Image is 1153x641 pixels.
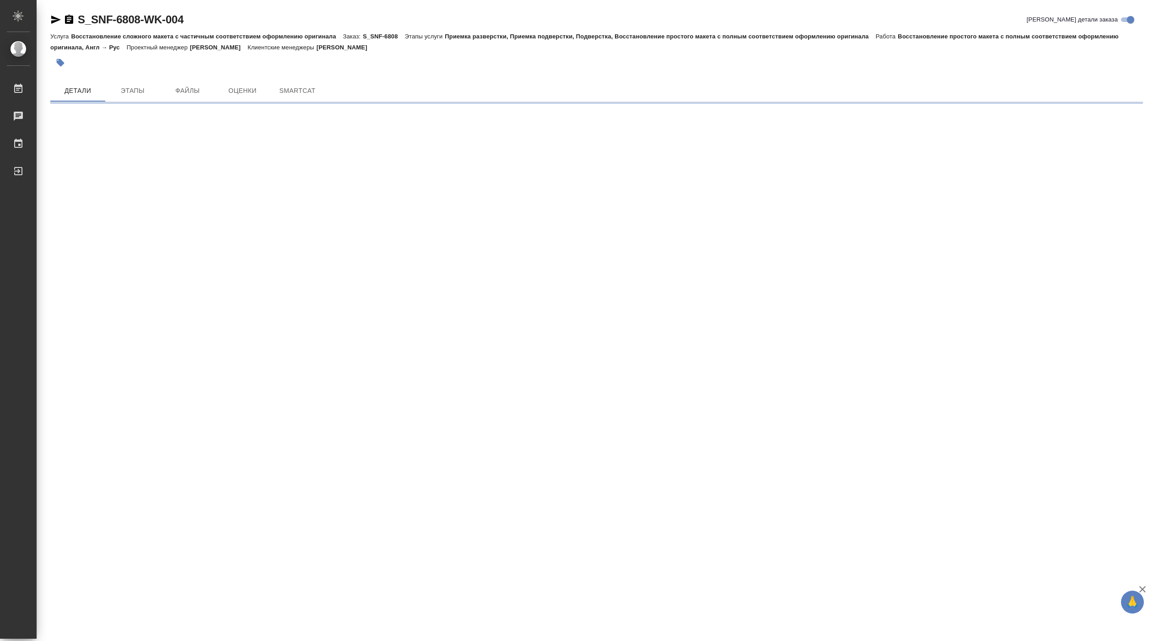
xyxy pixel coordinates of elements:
[343,33,363,40] p: Заказ:
[1027,15,1118,24] span: [PERSON_NAME] детали заказа
[71,33,343,40] p: Восстановление сложного макета с частичным соответствием оформлению оригинала
[1125,593,1140,612] span: 🙏
[50,14,61,25] button: Скопировать ссылку для ЯМессенджера
[275,85,319,97] span: SmartCat
[111,85,155,97] span: Этапы
[405,33,445,40] p: Этапы услуги
[56,85,100,97] span: Детали
[50,33,71,40] p: Услуга
[166,85,210,97] span: Файлы
[445,33,875,40] p: Приемка разверстки, Приемка подверстки, Подверстка, Восстановление простого макета с полным соотв...
[190,44,248,51] p: [PERSON_NAME]
[1121,591,1144,614] button: 🙏
[50,53,70,73] button: Добавить тэг
[78,13,183,26] a: S_SNF-6808-WK-004
[363,33,405,40] p: S_SNF-6808
[876,33,898,40] p: Работа
[64,14,75,25] button: Скопировать ссылку
[127,44,190,51] p: Проектный менеджер
[317,44,374,51] p: [PERSON_NAME]
[248,44,317,51] p: Клиентские менеджеры
[221,85,264,97] span: Оценки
